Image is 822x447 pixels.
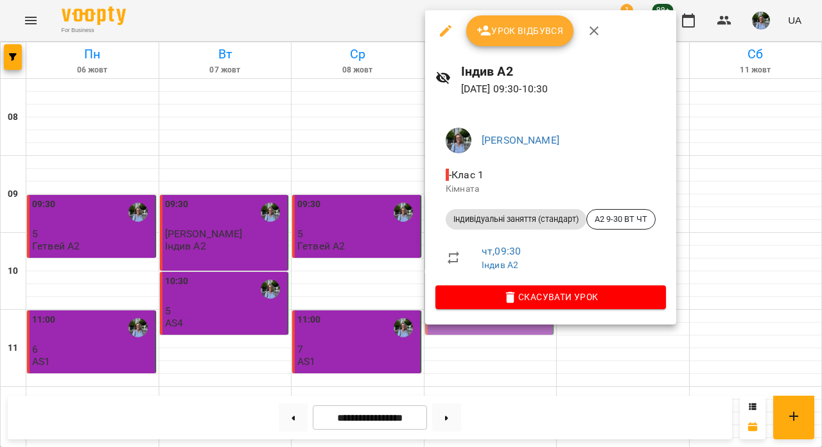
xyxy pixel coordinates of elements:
a: Індив А2 [482,260,518,270]
div: A2 9-30 ВТ ЧТ [586,209,656,230]
span: A2 9-30 ВТ ЧТ [587,214,655,225]
p: Кімната [446,183,656,196]
span: Індивідуальні заняття (стандарт) [446,214,586,225]
span: Урок відбувся [477,23,564,38]
span: Скасувати Урок [446,289,656,305]
button: Скасувати Урок [435,285,666,308]
button: Урок відбувся [466,15,574,46]
h6: Індив А2 [461,62,666,81]
a: [PERSON_NAME] [482,134,559,146]
a: чт , 09:30 [482,245,521,257]
p: [DATE] 09:30 - 10:30 [461,81,666,97]
span: - Клас 1 [446,169,486,181]
img: 7c163fb4694d05e3380991794d2c096f.jpg [446,128,471,153]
